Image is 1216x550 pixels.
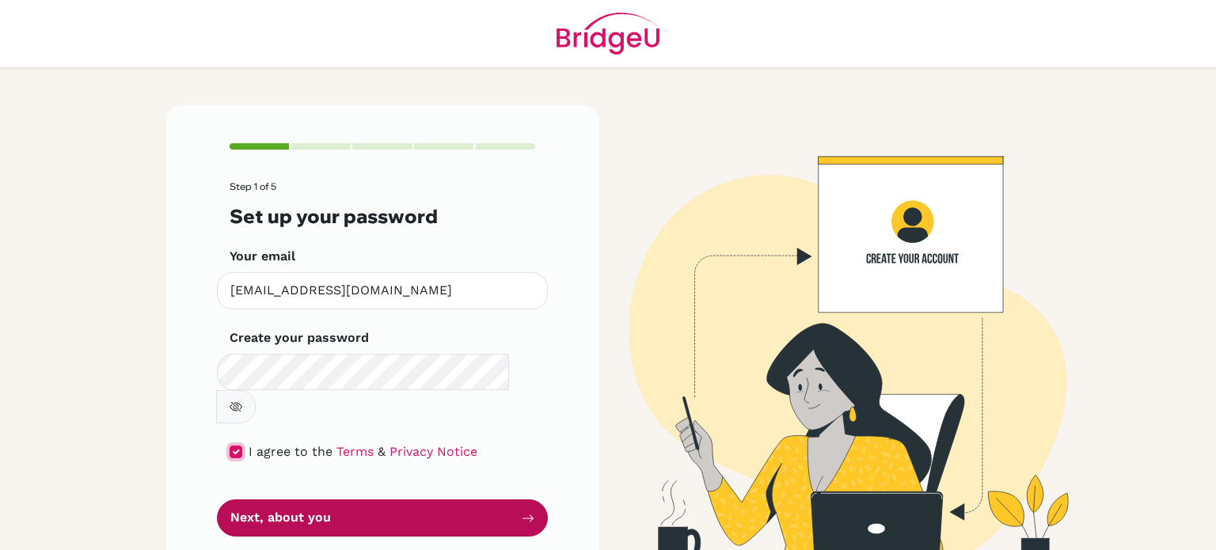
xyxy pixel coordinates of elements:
[249,444,332,459] span: I agree to the
[230,205,535,228] h3: Set up your password
[336,444,374,459] a: Terms
[230,180,276,192] span: Step 1 of 5
[230,247,295,266] label: Your email
[217,272,548,309] input: Insert your email*
[378,444,386,459] span: &
[217,499,548,537] button: Next, about you
[389,444,477,459] a: Privacy Notice
[230,328,369,347] label: Create your password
